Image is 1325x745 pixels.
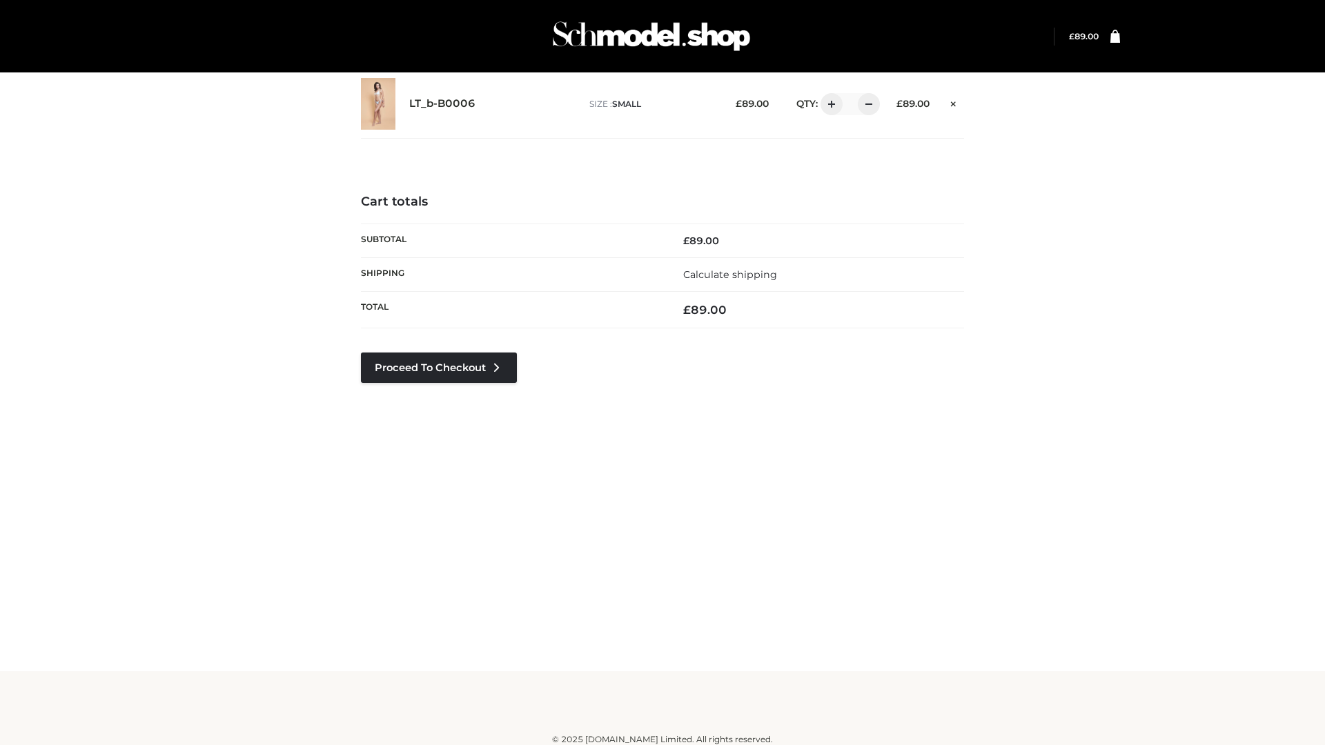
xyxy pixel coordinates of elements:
p: size : [589,98,714,110]
div: QTY: [783,93,875,115]
a: Calculate shipping [683,268,777,281]
span: £ [896,98,903,109]
a: LT_b-B0006 [409,97,475,110]
bdi: 89.00 [683,235,719,247]
span: £ [683,303,691,317]
bdi: 89.00 [896,98,930,109]
h4: Cart totals [361,195,964,210]
bdi: 89.00 [683,303,727,317]
span: SMALL [612,99,641,109]
a: £89.00 [1069,31,1099,41]
th: Shipping [361,257,662,291]
span: £ [683,235,689,247]
bdi: 89.00 [1069,31,1099,41]
th: Subtotal [361,223,662,257]
a: Proceed to Checkout [361,352,517,383]
span: £ [736,98,742,109]
img: Schmodel Admin 964 [548,9,755,63]
th: Total [361,292,662,328]
bdi: 89.00 [736,98,769,109]
span: £ [1069,31,1074,41]
img: LT_b-B0006 - SMALL [361,78,395,130]
a: Remove this item [943,93,964,111]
